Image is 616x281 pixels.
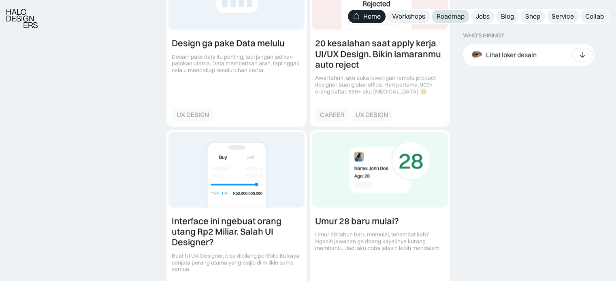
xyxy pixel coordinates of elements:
[496,10,519,23] a: Blog
[392,12,425,21] div: Workshops
[547,10,579,23] a: Service
[520,10,545,23] a: Shop
[348,10,386,23] a: Home
[476,12,490,21] div: Jobs
[363,12,381,21] div: Home
[437,12,465,21] div: Roadmap
[525,12,540,21] div: Shop
[580,10,609,23] a: Collab
[552,12,574,21] div: Service
[471,10,495,23] a: Jobs
[585,12,604,21] div: Collab
[387,10,430,23] a: Workshops
[432,10,469,23] a: Roadmap
[501,12,514,21] div: Blog
[486,51,537,59] div: Lihat loker desain
[463,32,504,39] div: WHO’S HIRING?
